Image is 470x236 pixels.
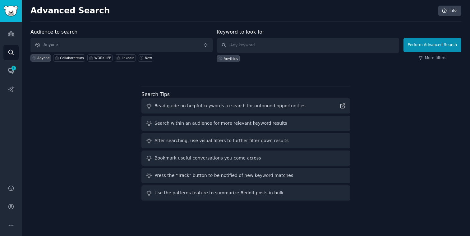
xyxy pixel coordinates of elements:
label: Search Tips [141,91,170,97]
div: Anything [224,56,238,61]
a: Info [438,6,461,16]
div: Collaborateurs [60,56,84,60]
div: Use the patterns feature to summarize Reddit posts in bulk [154,190,283,196]
a: 1 [3,63,19,78]
h2: Advanced Search [30,6,435,16]
div: Anyone [37,56,50,60]
div: Read guide on helpful keywords to search for outbound opportunities [154,103,306,109]
label: Keyword to look for [217,29,265,35]
div: linkedin [122,56,134,60]
div: After searching, use visual filters to further filter down results [154,137,288,144]
a: More filters [418,55,446,61]
label: Audience to search [30,29,77,35]
div: Search within an audience for more relevant keyword results [154,120,287,127]
input: Any keyword [217,38,399,53]
div: Bookmark useful conversations you come across [154,155,261,161]
div: New [145,56,152,60]
img: GummySearch logo [4,6,18,16]
button: Anyone [30,38,213,52]
div: WORKLIFE [94,56,111,60]
div: Press the "Track" button to be notified of new keyword matches [154,172,293,179]
a: New [138,54,153,62]
button: Perform Advanced Search [403,38,461,52]
span: 1 [11,66,16,70]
